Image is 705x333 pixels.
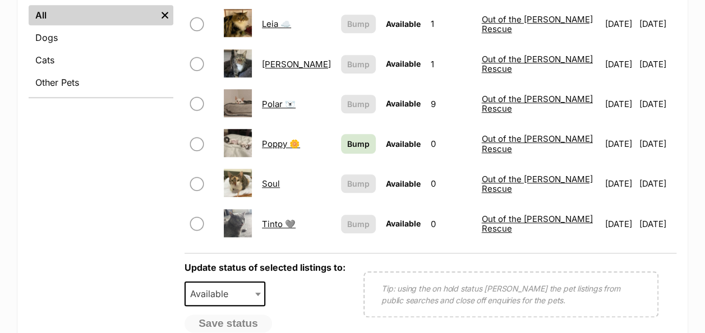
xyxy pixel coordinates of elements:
[29,27,173,48] a: Dogs
[426,45,476,84] td: 1
[426,85,476,123] td: 9
[262,18,291,29] a: Leia ☁️
[482,133,593,154] a: Out of the [PERSON_NAME] Rescue
[639,4,675,43] td: [DATE]
[639,164,675,203] td: [DATE]
[386,99,421,108] span: Available
[386,59,421,68] span: Available
[262,59,331,70] a: [PERSON_NAME]
[341,174,376,193] button: Bump
[426,4,476,43] td: 1
[29,50,173,70] a: Cats
[186,286,239,302] span: Available
[185,262,345,273] label: Update status of selected listings to:
[600,45,638,84] td: [DATE]
[347,18,370,30] span: Bump
[386,179,421,188] span: Available
[600,85,638,123] td: [DATE]
[600,124,638,163] td: [DATE]
[347,138,370,150] span: Bump
[262,99,296,109] a: Polar 🐻‍❄️
[600,205,638,243] td: [DATE]
[426,124,476,163] td: 0
[386,139,421,149] span: Available
[347,178,370,189] span: Bump
[482,14,593,34] a: Out of the [PERSON_NAME] Rescue
[482,94,593,114] a: Out of the [PERSON_NAME] Rescue
[482,174,593,194] a: Out of the [PERSON_NAME] Rescue
[482,54,593,74] a: Out of the [PERSON_NAME] Rescue
[29,72,173,92] a: Other Pets
[185,281,265,306] span: Available
[156,5,173,25] a: Remove filter
[347,98,370,110] span: Bump
[600,4,638,43] td: [DATE]
[426,164,476,203] td: 0
[29,5,156,25] a: All
[262,219,296,229] a: Tinto 🩶
[29,3,173,97] div: Species
[347,218,370,230] span: Bump
[386,219,421,228] span: Available
[341,55,376,73] button: Bump
[341,215,376,233] button: Bump
[426,205,476,243] td: 0
[341,95,376,113] button: Bump
[185,314,272,332] button: Save status
[381,283,641,306] p: Tip: using the on hold status [PERSON_NAME] the pet listings from public searches and close off e...
[262,138,300,149] a: Poppy 🌼
[262,178,280,189] a: Soul
[639,85,675,123] td: [DATE]
[341,134,376,154] a: Bump
[341,15,376,33] button: Bump
[639,45,675,84] td: [DATE]
[347,58,370,70] span: Bump
[639,124,675,163] td: [DATE]
[600,164,638,203] td: [DATE]
[386,19,421,29] span: Available
[482,214,593,234] a: Out of the [PERSON_NAME] Rescue
[639,205,675,243] td: [DATE]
